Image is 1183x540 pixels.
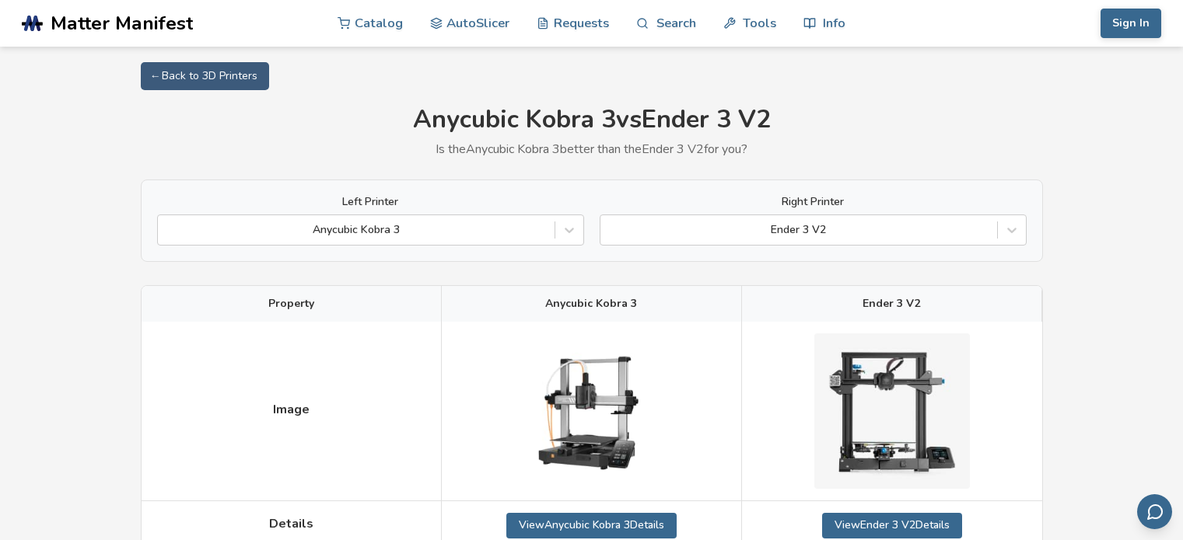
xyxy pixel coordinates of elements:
[269,517,313,531] span: Details
[141,106,1043,134] h1: Anycubic Kobra 3 vs Ender 3 V2
[600,196,1027,208] label: Right Printer
[814,333,970,489] img: Ender 3 V2
[273,402,310,416] span: Image
[608,224,611,236] input: Ender 3 V2
[863,298,920,310] span: Ender 3 V2
[1101,9,1161,38] button: Sign In
[506,513,677,538] a: ViewAnycubic Kobra 3Details
[1137,494,1172,529] button: Send feedback via email
[157,196,584,208] label: Left Printer
[513,333,669,489] img: Anycubic Kobra 3
[822,513,962,538] a: ViewEnder 3 V2Details
[141,62,269,90] a: ← Back to 3D Printers
[268,298,314,310] span: Property
[545,298,637,310] span: Anycubic Kobra 3
[166,224,169,236] input: Anycubic Kobra 3
[141,142,1043,156] p: Is the Anycubic Kobra 3 better than the Ender 3 V2 for you?
[51,12,193,34] span: Matter Manifest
